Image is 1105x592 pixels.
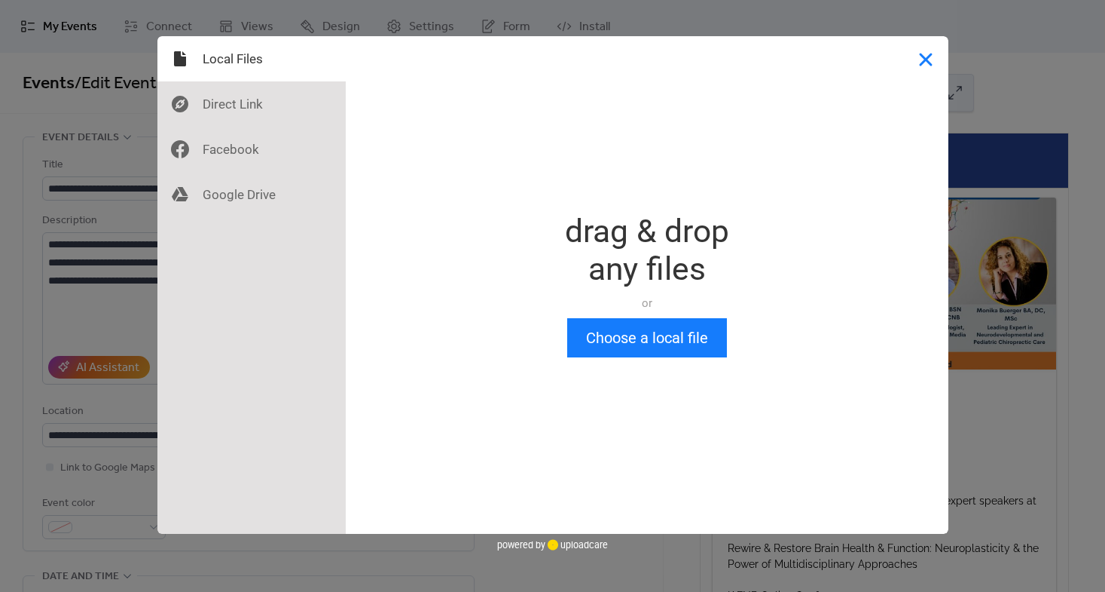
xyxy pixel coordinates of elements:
div: Google Drive [157,172,346,217]
button: Choose a local file [567,318,727,357]
button: Close [903,36,948,81]
div: Direct Link [157,81,346,127]
div: or [565,296,729,311]
div: Local Files [157,36,346,81]
a: uploadcare [545,539,608,551]
div: Facebook [157,127,346,172]
div: drag & drop any files [565,213,729,288]
div: powered by [497,534,608,557]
